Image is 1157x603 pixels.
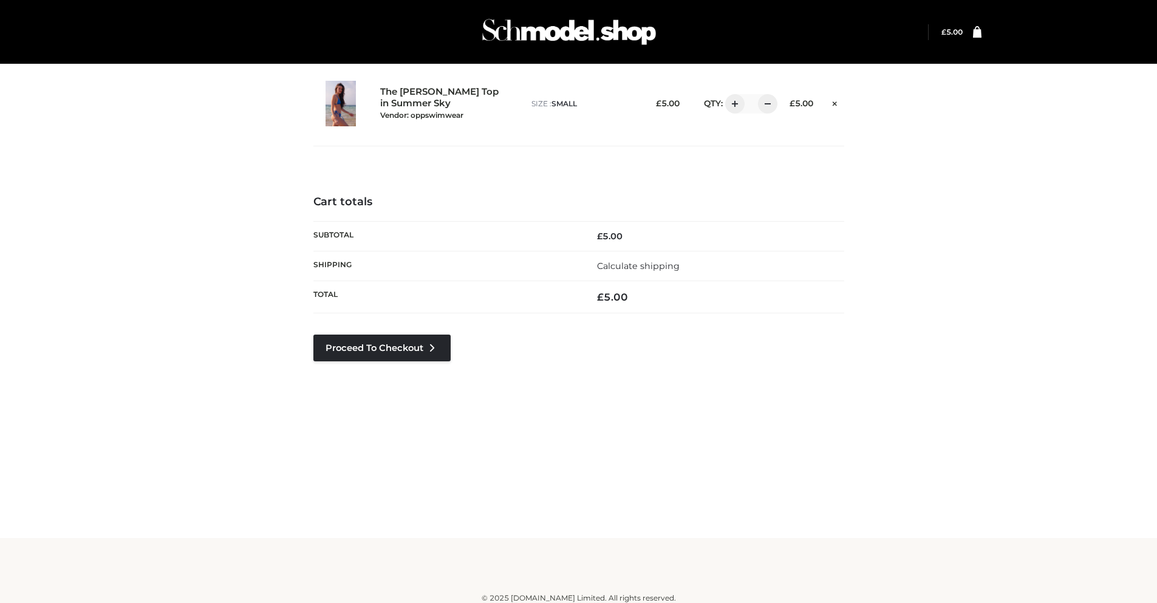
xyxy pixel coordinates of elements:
[478,8,660,56] img: Schmodel Admin 964
[656,98,661,108] span: £
[941,27,946,36] span: £
[380,86,505,120] a: The [PERSON_NAME] Top in Summer SkyVendor: oppswimwear
[656,98,680,108] bdi: 5.00
[597,261,680,271] a: Calculate shipping
[313,251,579,281] th: Shipping
[313,281,579,313] th: Total
[597,291,628,303] bdi: 5.00
[313,335,451,361] a: Proceed to Checkout
[313,221,579,251] th: Subtotal
[941,27,963,36] bdi: 5.00
[531,98,635,109] p: size :
[941,27,963,36] a: £5.00
[597,231,623,242] bdi: 5.00
[825,94,844,110] a: Remove this item
[380,111,463,120] small: Vendor: oppswimwear
[692,94,769,114] div: QTY:
[597,231,602,242] span: £
[790,98,795,108] span: £
[313,196,844,209] h4: Cart totals
[597,291,604,303] span: £
[551,99,577,108] span: SMALL
[790,98,813,108] bdi: 5.00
